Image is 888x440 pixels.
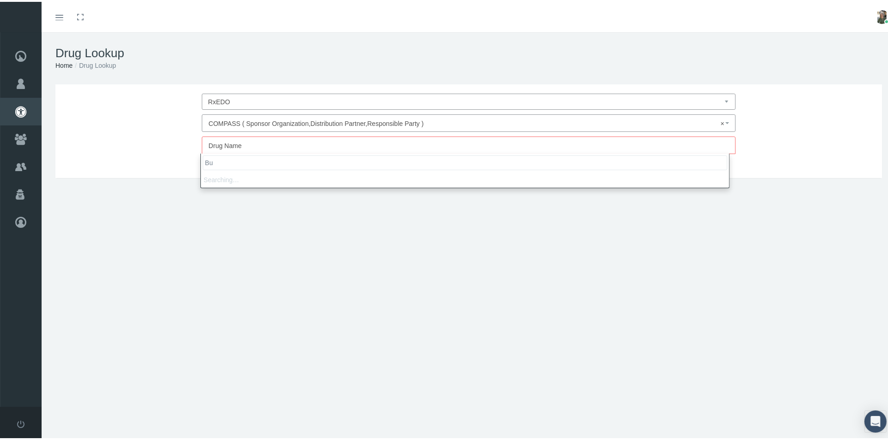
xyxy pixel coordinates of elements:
[55,60,72,67] a: Home
[202,135,736,152] span: Buprenorphine HCl-Naloxone HCl
[201,170,729,186] li: Searching…
[864,409,887,431] div: Open Intercom Messenger
[72,59,116,69] li: Drug Lookup
[720,116,727,128] span: ×
[209,116,724,128] span: COMPASS ( Sponsor Organization,Distribution Partner,Responsible Party )
[55,44,882,59] h1: Drug Lookup
[209,140,242,148] span: Drug Name
[202,113,736,130] span: COMPASS ( Sponsor Organization,Distribution Partner,Responsible Party )
[209,138,724,150] span: Buprenorphine HCl-Naloxone HCl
